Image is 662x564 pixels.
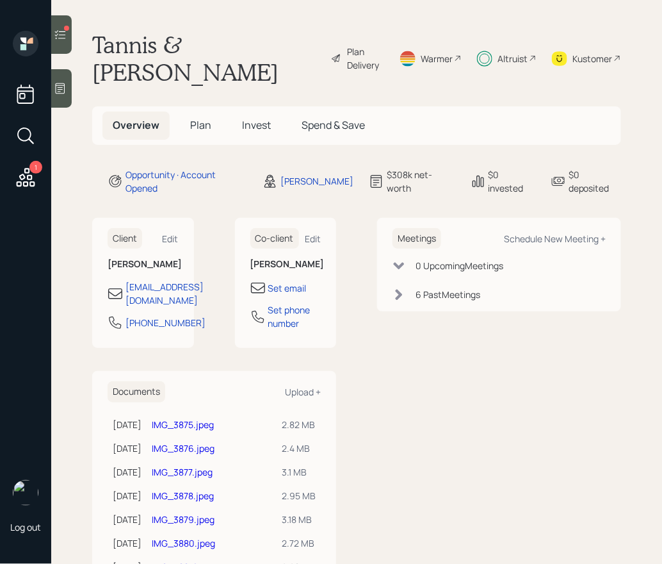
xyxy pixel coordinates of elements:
[152,537,215,549] a: IMG_3880.jpeg
[113,489,141,502] div: [DATE]
[92,31,321,86] h1: Tannis & [PERSON_NAME]
[282,465,316,479] div: 3.1 MB
[113,118,159,132] span: Overview
[572,52,612,65] div: Kustomer
[282,489,316,502] div: 2.95 MB
[190,118,211,132] span: Plan
[242,118,271,132] span: Invest
[125,280,204,307] div: [EMAIL_ADDRESS][DOMAIN_NAME]
[108,259,179,270] h6: [PERSON_NAME]
[569,168,621,195] div: $0 deposited
[152,419,214,431] a: IMG_3875.jpeg
[113,442,141,455] div: [DATE]
[29,161,42,174] div: 1
[268,303,321,330] div: Set phone number
[497,52,528,65] div: Altruist
[152,513,214,526] a: IMG_3879.jpeg
[416,259,503,272] div: 0 Upcoming Meeting s
[108,228,142,249] h6: Client
[282,513,316,526] div: 3.18 MB
[113,513,141,526] div: [DATE]
[305,233,321,245] div: Edit
[125,316,206,329] div: [PHONE_NUMBER]
[347,45,383,72] div: Plan Delivery
[152,442,214,454] a: IMG_3876.jpeg
[488,168,535,195] div: $0 invested
[282,536,316,550] div: 2.72 MB
[152,490,214,502] a: IMG_3878.jpeg
[113,465,141,479] div: [DATE]
[250,259,321,270] h6: [PERSON_NAME]
[163,233,179,245] div: Edit
[113,418,141,431] div: [DATE]
[152,466,213,478] a: IMG_3877.jpeg
[268,281,307,295] div: Set email
[13,480,38,506] img: hunter_neumayer.jpg
[108,381,165,402] h6: Documents
[387,168,455,195] div: $308k net-worth
[113,536,141,550] div: [DATE]
[416,288,480,301] div: 6 Past Meeting s
[392,228,441,249] h6: Meetings
[504,233,606,245] div: Schedule New Meeting +
[10,521,41,533] div: Log out
[285,386,321,398] div: Upload +
[125,168,247,195] div: Opportunity · Account Opened
[421,52,453,65] div: Warmer
[250,228,299,249] h6: Co-client
[302,118,365,132] span: Spend & Save
[280,174,353,188] div: [PERSON_NAME]
[282,418,316,431] div: 2.82 MB
[282,442,316,455] div: 2.4 MB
